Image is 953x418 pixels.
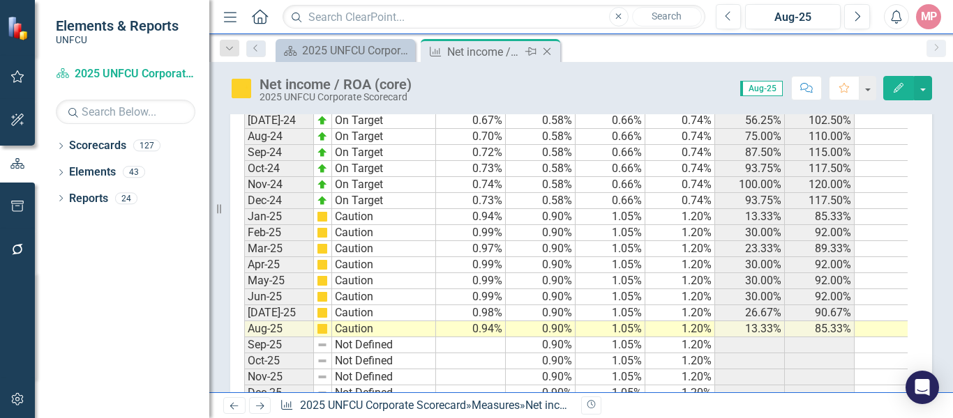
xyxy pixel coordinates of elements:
small: UNFCU [56,34,179,45]
td: 0.99% [436,273,506,289]
td: Apr-25 [244,257,314,273]
button: Search [632,7,702,26]
td: 115.00% [785,145,855,161]
td: Caution [332,257,436,273]
td: 0.74% [645,129,715,145]
img: ClearPoint Strategy [7,16,31,40]
td: Caution [332,289,436,305]
td: 1.05% [576,225,645,241]
td: 1.20% [645,241,715,257]
img: cBAA0RP0Y6D5n+AAAAAElFTkSuQmCC [317,259,328,270]
button: MP [916,4,941,29]
td: 0.90% [506,289,576,305]
span: Aug-25 [740,81,783,96]
a: 2025 UNFCU Corporate Scorecard [300,398,466,412]
td: 120.00% [785,177,855,193]
img: 8DAGhfEEPCf229AAAAAElFTkSuQmCC [317,339,328,350]
td: Aug-24 [244,129,314,145]
a: Measures [472,398,520,412]
td: 0.90% [506,273,576,289]
td: 26.67% [715,305,785,321]
td: 93.75% [715,161,785,177]
td: 1.05% [576,273,645,289]
img: cBAA0RP0Y6D5n+AAAAAElFTkSuQmCC [317,291,328,302]
td: 13.33% [715,321,785,337]
td: Sep-25 [244,337,314,353]
img: zOikAAAAAElFTkSuQmCC [317,115,328,126]
td: 1.20% [645,321,715,337]
img: cBAA0RP0Y6D5n+AAAAAElFTkSuQmCC [317,243,328,254]
td: 110.00% [785,129,855,145]
td: 0.90% [506,209,576,225]
div: Open Intercom Messenger [906,371,939,404]
td: 0.74% [436,177,506,193]
td: 1.05% [576,369,645,385]
td: 1.20% [645,337,715,353]
td: 0.90% [506,241,576,257]
td: 117.50% [785,161,855,177]
td: 1.05% [576,353,645,369]
img: zOikAAAAAElFTkSuQmCC [317,179,328,190]
td: 1.20% [645,209,715,225]
img: zOikAAAAAElFTkSuQmCC [317,195,328,206]
td: 92.00% [785,289,855,305]
td: 85.33% [785,209,855,225]
td: 0.66% [576,193,645,209]
td: 0.66% [576,113,645,129]
td: 0.74% [645,193,715,209]
td: 92.00% [785,273,855,289]
td: Caution [332,209,436,225]
img: zOikAAAAAElFTkSuQmCC [317,163,328,174]
td: 0.98% [436,305,506,321]
td: Oct-25 [244,353,314,369]
td: 0.74% [645,145,715,161]
div: Net income / ROA (core) [260,77,412,92]
td: 0.58% [506,145,576,161]
span: Search [652,10,682,22]
td: 0.74% [645,113,715,129]
td: 13.33% [715,209,785,225]
button: Aug-25 [745,4,841,29]
div: Net income / ROA (core) [447,43,522,61]
td: 1.05% [576,385,645,401]
img: 8DAGhfEEPCf229AAAAAElFTkSuQmCC [317,387,328,398]
div: Aug-25 [750,9,836,26]
td: 0.99% [436,257,506,273]
img: cBAA0RP0Y6D5n+AAAAAElFTkSuQmCC [317,227,328,238]
td: 0.67% [436,113,506,129]
img: cBAA0RP0Y6D5n+AAAAAElFTkSuQmCC [317,275,328,286]
td: 1.20% [645,305,715,321]
td: Feb-25 [244,225,314,241]
td: 0.90% [506,337,576,353]
td: 0.66% [576,177,645,193]
td: Nov-24 [244,177,314,193]
td: 92.00% [785,257,855,273]
td: 0.66% [576,161,645,177]
td: 117.50% [785,193,855,209]
td: Sep-24 [244,145,314,161]
td: 0.99% [436,225,506,241]
td: 1.05% [576,321,645,337]
td: Jan-25 [244,209,314,225]
td: Not Defined [332,353,436,369]
td: Caution [332,241,436,257]
td: 1.20% [645,257,715,273]
td: 0.74% [645,161,715,177]
td: 30.00% [715,257,785,273]
td: Aug-25 [244,321,314,337]
td: 1.05% [576,337,645,353]
td: 87.50% [715,145,785,161]
td: Not Defined [332,385,436,401]
input: Search Below... [56,100,195,124]
td: Caution [332,321,436,337]
td: 93.75% [715,193,785,209]
td: 1.20% [645,225,715,241]
td: 0.90% [506,257,576,273]
td: Oct-24 [244,161,314,177]
td: 90.67% [785,305,855,321]
td: 0.90% [506,353,576,369]
td: 23.33% [715,241,785,257]
td: 0.58% [506,129,576,145]
img: zOikAAAAAElFTkSuQmCC [317,131,328,142]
